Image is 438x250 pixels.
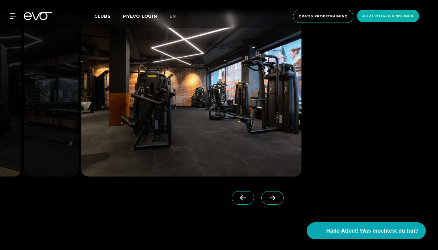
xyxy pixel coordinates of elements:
[291,10,355,23] a: Gratis Probetraining
[299,14,348,19] span: Gratis Probetraining
[307,222,426,239] button: Hallo Athlet! Was möchtest du tun?
[326,227,419,235] span: Hallo Athlet! Was möchtest du tun?
[81,13,302,177] img: evofitness
[94,13,123,19] a: Clubs
[169,13,176,19] span: en
[355,10,421,23] a: Jetzt Mitglied werden
[123,13,157,19] a: MYEVO LOGIN
[24,13,79,177] img: evofitness
[362,13,414,19] span: Jetzt Mitglied werden
[169,13,183,20] a: en
[94,13,111,19] span: Clubs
